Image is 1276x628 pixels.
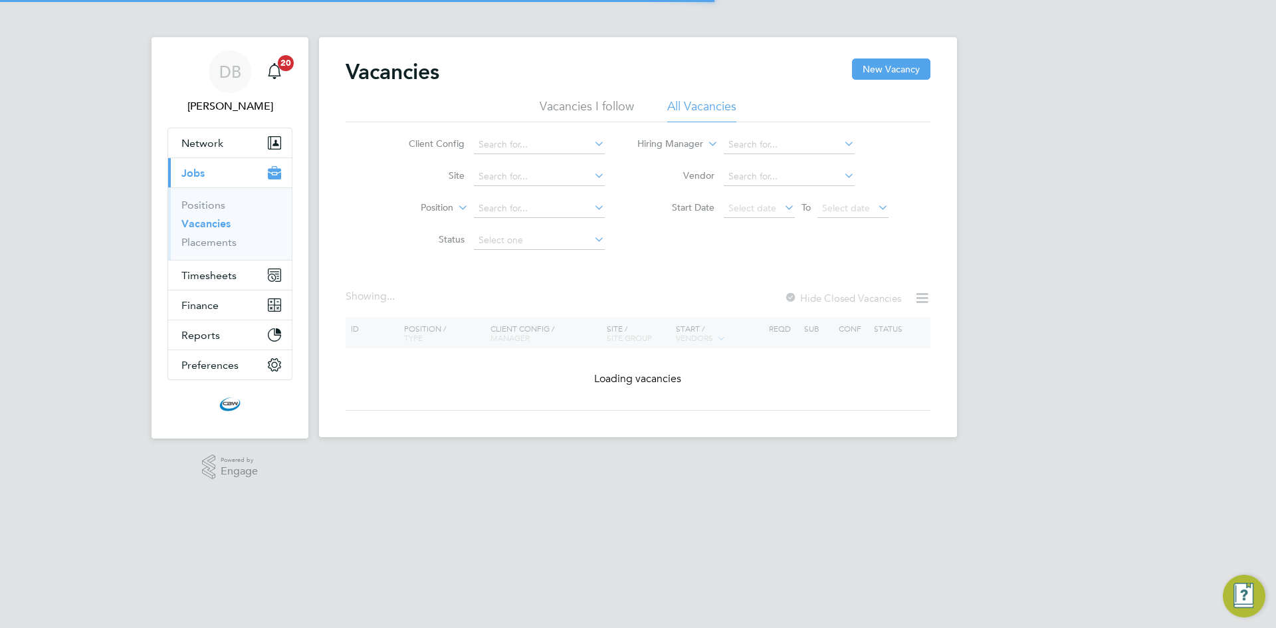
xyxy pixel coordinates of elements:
span: Select date [728,202,776,214]
input: Search for... [724,167,855,186]
nav: Main navigation [152,37,308,439]
button: Timesheets [168,261,292,290]
label: Site [388,169,465,181]
input: Search for... [474,136,605,154]
button: Jobs [168,158,292,187]
button: Preferences [168,350,292,379]
img: cbwstaffingsolutions-logo-retina.png [219,393,241,415]
span: Network [181,137,223,150]
span: Daniel Barber [167,98,292,114]
label: Status [388,233,465,245]
label: Hide Closed Vacancies [784,292,901,304]
span: Select date [822,202,870,214]
span: ... [387,290,395,303]
input: Search for... [474,199,605,218]
h2: Vacancies [346,58,439,85]
a: Placements [181,236,237,249]
span: DB [219,63,241,80]
span: Preferences [181,359,239,371]
li: Vacancies I follow [540,98,634,122]
span: Finance [181,299,219,312]
label: Hiring Manager [627,138,703,151]
span: Timesheets [181,269,237,282]
input: Select one [474,231,605,250]
span: Reports [181,329,220,342]
button: Engage Resource Center [1223,575,1265,617]
input: Search for... [474,167,605,186]
div: Jobs [168,187,292,260]
button: Network [168,128,292,157]
label: Start Date [638,201,714,213]
span: To [797,199,815,216]
button: Finance [168,290,292,320]
button: New Vacancy [852,58,930,80]
a: DB[PERSON_NAME] [167,51,292,114]
span: Engage [221,466,258,477]
a: Vacancies [181,217,231,230]
li: All Vacancies [667,98,736,122]
button: Reports [168,320,292,350]
div: Showing [346,290,397,304]
a: 20 [261,51,288,93]
input: Search for... [724,136,855,154]
span: Powered by [221,455,258,466]
a: Go to home page [167,393,292,415]
span: 20 [278,55,294,71]
label: Client Config [388,138,465,150]
a: Powered byEngage [202,455,259,480]
label: Position [377,201,453,215]
span: Jobs [181,167,205,179]
label: Vendor [638,169,714,181]
a: Positions [181,199,225,211]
